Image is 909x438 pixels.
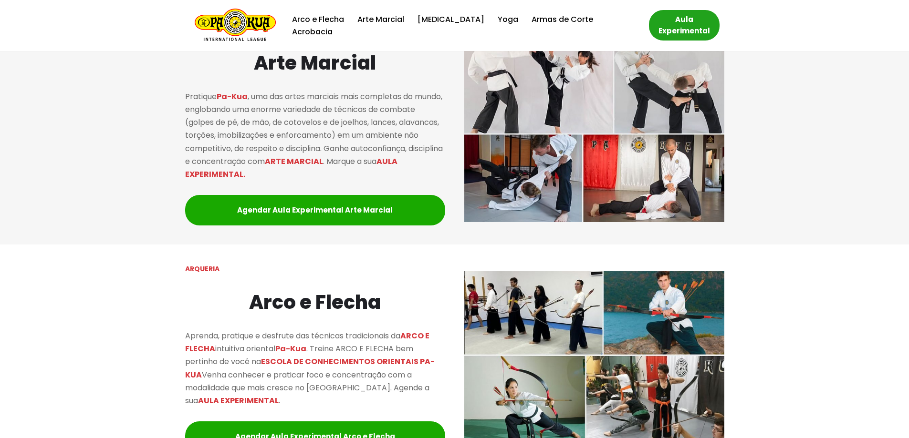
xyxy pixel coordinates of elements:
[357,13,404,26] a: Arte Marcial
[190,9,276,42] a: Escola de Conhecimentos Orientais Pa-Kua Uma escola para toda família
[418,13,484,26] a: [MEDICAL_DATA]
[292,13,344,26] a: Arco e Flecha
[185,195,445,225] a: Agendar Aula Experimental Arte Marcial
[185,329,445,407] p: Aprenda, pratique e desfrute das técnicas tradicionais da intuitiva oriental . Treine ARCO E FLEC...
[649,10,720,41] a: Aula Experimental
[217,91,248,102] mark: Pa-Kua
[185,48,445,78] h2: Arte Marcial
[185,356,435,380] mark: ESCOLA DE CONHECIMENTOS ORIENTAIS PA-KUA
[532,13,593,26] a: Armas de Corte
[290,13,635,38] div: Menu primário
[464,28,724,223] img: pa-kua arte marcial
[265,156,323,167] mark: ARTE MARCIAL
[275,343,306,354] mark: Pa-Kua
[185,287,445,317] h2: Arco e Flecha
[185,264,219,274] strong: ARQUERIA
[185,90,445,181] p: Pratique , uma das artes marciais mais completas do mundo, englobando uma enorme variedade de téc...
[498,13,518,26] a: Yoga
[292,25,333,38] a: Acrobacia
[198,395,279,406] mark: AULA EXPERIMENTAL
